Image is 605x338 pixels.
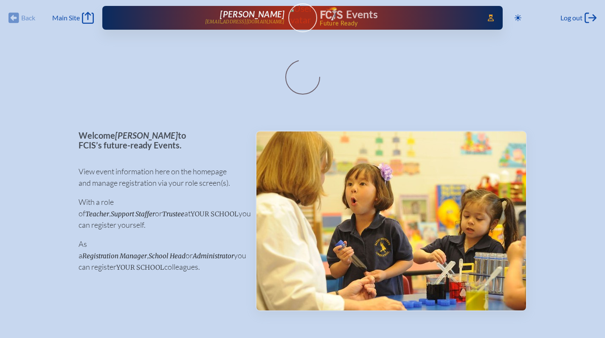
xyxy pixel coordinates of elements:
span: [PERSON_NAME] [115,130,178,140]
div: FCIS Events — Future ready [321,7,476,26]
span: Teacher [85,210,109,218]
span: School Head [149,252,186,260]
img: Events [256,131,526,310]
p: View event information here on the homepage and manage registration via your role screen(s). [79,166,242,189]
span: Support Staffer [111,210,155,218]
span: Administrator [193,252,234,260]
span: Registration Manager [82,252,147,260]
span: your school [191,210,239,218]
span: Trustee [162,210,184,218]
span: your school [116,263,164,271]
span: Future Ready [320,20,476,26]
img: User Avatar [284,3,321,25]
a: [PERSON_NAME][EMAIL_ADDRESS][DOMAIN_NAME] [129,9,285,26]
p: With a role of , or at you can register yourself. [79,196,242,231]
p: [EMAIL_ADDRESS][DOMAIN_NAME] [205,19,285,25]
span: Main Site [52,14,80,22]
span: Log out [560,14,582,22]
p: Welcome to FCIS’s future-ready Events. [79,131,242,150]
a: Main Site [52,12,94,24]
span: [PERSON_NAME] [220,9,284,19]
a: User Avatar [288,3,317,32]
p: As a , or you can register colleagues. [79,238,242,273]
